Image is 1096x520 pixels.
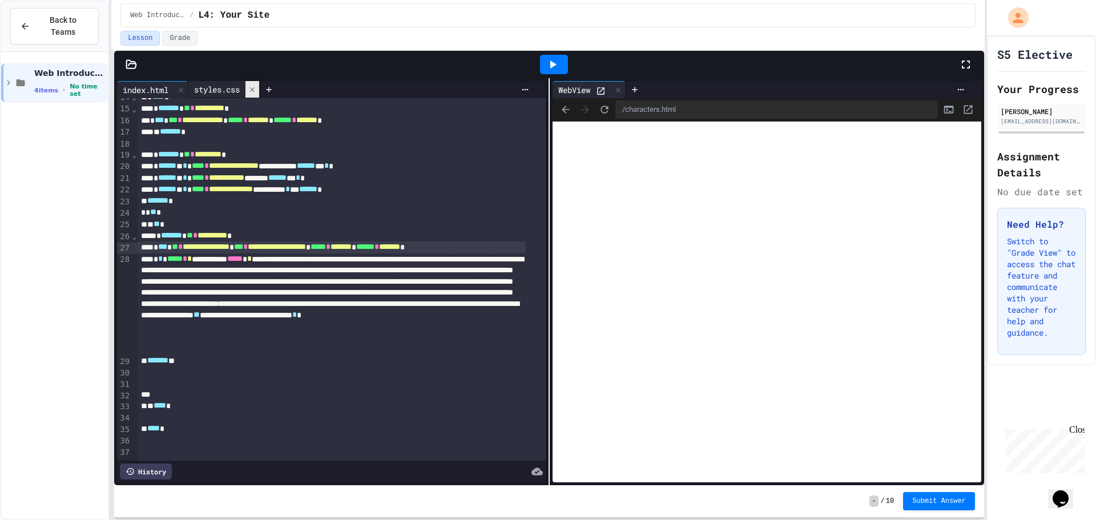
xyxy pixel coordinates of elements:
div: [EMAIL_ADDRESS][DOMAIN_NAME][PERSON_NAME] [1001,117,1082,126]
span: Back [557,101,574,118]
span: 10 [886,497,894,506]
div: 32 [117,390,131,402]
button: Open in new tab [960,101,977,118]
div: [PERSON_NAME] [1001,106,1082,116]
iframe: chat widget [1048,474,1085,509]
div: 31 [117,379,131,390]
span: Back to Teams [37,14,89,38]
div: 33 [117,401,131,413]
div: 21 [117,173,131,184]
p: Switch to "Grade View" to access the chat feature and communicate with your teacher for help and ... [1007,236,1076,338]
div: 36 [117,436,131,447]
button: Back to Teams [10,8,99,45]
div: 22 [117,184,131,196]
h1: S5 Elective [997,46,1073,62]
div: 28 [117,254,131,356]
div: styles.css [188,81,260,98]
button: Submit Answer [903,492,975,510]
div: 19 [117,150,131,161]
iframe: chat widget [1001,425,1085,473]
button: Lesson [120,31,160,46]
div: My Account [996,5,1031,31]
span: Fold line [131,150,137,159]
span: Web Introduction [130,11,185,20]
div: /characters.html [615,100,938,119]
div: index.html [117,81,188,98]
div: 34 [117,413,131,424]
div: 17 [117,127,131,138]
span: / [881,497,885,506]
button: Refresh [596,101,613,118]
span: 4 items [34,87,58,94]
div: WebView [553,84,596,96]
div: WebView [553,81,626,98]
div: 29 [117,356,131,368]
h2: Your Progress [997,81,1086,97]
span: No time set [70,83,106,98]
div: 35 [117,424,131,436]
div: 27 [117,243,131,254]
span: Fold line [131,104,137,114]
div: 20 [117,161,131,172]
span: L4: Your Site [198,9,269,22]
span: / [190,11,194,20]
span: Web Introduction [34,68,106,78]
button: Grade [162,31,198,46]
div: History [120,463,172,479]
span: Forward [577,101,594,118]
iframe: Web Preview [553,122,981,483]
div: index.html [117,84,174,96]
h2: Assignment Details [997,148,1086,180]
div: 15 [117,103,131,115]
div: 16 [117,115,131,127]
div: 24 [117,208,131,219]
div: 30 [117,368,131,379]
div: 18 [117,139,131,150]
h3: Need Help? [1007,217,1076,231]
button: Console [940,101,957,118]
div: No due date set [997,185,1086,199]
span: • [63,86,65,95]
span: Submit Answer [912,497,966,506]
span: - [869,495,878,507]
div: 26 [117,231,131,243]
div: 25 [117,219,131,231]
div: 37 [117,447,131,458]
div: 14 [117,92,131,103]
div: Chat with us now!Close [5,5,79,72]
span: Fold line [131,232,137,241]
div: 23 [117,196,131,208]
div: styles.css [188,83,245,95]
